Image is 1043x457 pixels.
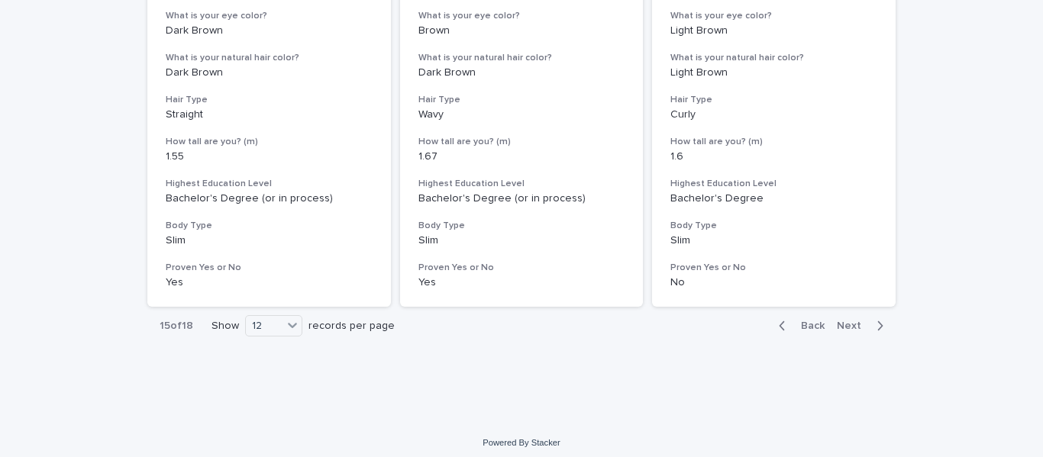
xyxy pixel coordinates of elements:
p: Slim [418,234,625,247]
h3: How tall are you? (m) [670,136,877,148]
p: Bachelor's Degree (or in process) [418,192,625,205]
h3: What is your eye color? [418,10,625,22]
h3: What is your natural hair color? [418,52,625,64]
div: 12 [246,318,283,334]
button: Back [767,319,831,333]
p: 1.67 [418,150,625,163]
p: Show [212,320,239,333]
p: Light Brown [670,66,877,79]
p: Slim [166,234,373,247]
h3: Highest Education Level [166,178,373,190]
p: Brown [418,24,625,37]
h3: Proven Yes or No [166,262,373,274]
h3: What is your eye color? [670,10,877,22]
p: Bachelor's Degree [670,192,877,205]
p: 15 of 18 [147,307,205,345]
h3: Proven Yes or No [670,262,877,274]
p: No [670,276,877,289]
p: Yes [166,276,373,289]
p: Dark Brown [166,24,373,37]
span: Next [837,320,870,331]
h3: Highest Education Level [670,178,877,190]
p: Bachelor's Degree (or in process) [166,192,373,205]
h3: How tall are you? (m) [166,136,373,148]
p: Curly [670,108,877,121]
button: Next [831,319,896,333]
h3: Hair Type [166,94,373,106]
p: Slim [670,234,877,247]
p: Straight [166,108,373,121]
p: Wavy [418,108,625,121]
p: Light Brown [670,24,877,37]
h3: Proven Yes or No [418,262,625,274]
h3: Body Type [418,220,625,232]
p: 1.55 [166,150,373,163]
h3: Hair Type [670,94,877,106]
span: Back [792,320,825,331]
a: Powered By Stacker [483,438,560,447]
h3: Body Type [670,220,877,232]
p: records per page [308,320,395,333]
p: Dark Brown [166,66,373,79]
h3: What is your eye color? [166,10,373,22]
h3: Highest Education Level [418,178,625,190]
h3: How tall are you? (m) [418,136,625,148]
p: Yes [418,276,625,289]
h3: Hair Type [418,94,625,106]
p: 1.6 [670,150,877,163]
h3: Body Type [166,220,373,232]
h3: What is your natural hair color? [166,52,373,64]
p: Dark Brown [418,66,625,79]
h3: What is your natural hair color? [670,52,877,64]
